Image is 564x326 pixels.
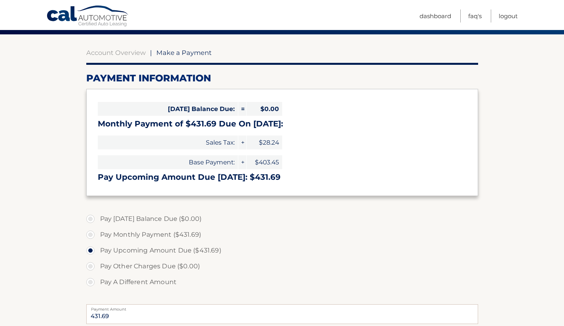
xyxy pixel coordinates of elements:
h3: Monthly Payment of $431.69 Due On [DATE]: [98,119,467,129]
span: [DATE] Balance Due: [98,102,238,116]
span: + [238,155,246,169]
span: $28.24 [247,136,282,149]
span: Sales Tax: [98,136,238,149]
label: Payment Amount [86,304,478,311]
span: + [238,136,246,149]
a: Dashboard [420,9,451,23]
span: $0.00 [247,102,282,116]
label: Pay A Different Amount [86,274,478,290]
label: Pay [DATE] Balance Due ($0.00) [86,211,478,227]
label: Pay Other Charges Due ($0.00) [86,258,478,274]
a: Cal Automotive [46,5,129,28]
label: Pay Upcoming Amount Due ($431.69) [86,243,478,258]
span: $403.45 [247,155,282,169]
span: = [238,102,246,116]
a: Logout [499,9,518,23]
label: Pay Monthly Payment ($431.69) [86,227,478,243]
span: Make a Payment [156,49,212,57]
a: Account Overview [86,49,146,57]
h2: Payment Information [86,72,478,84]
span: | [150,49,152,57]
span: Base Payment: [98,155,238,169]
a: FAQ's [468,9,482,23]
input: Payment Amount [86,304,478,324]
h3: Pay Upcoming Amount Due [DATE]: $431.69 [98,172,467,182]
